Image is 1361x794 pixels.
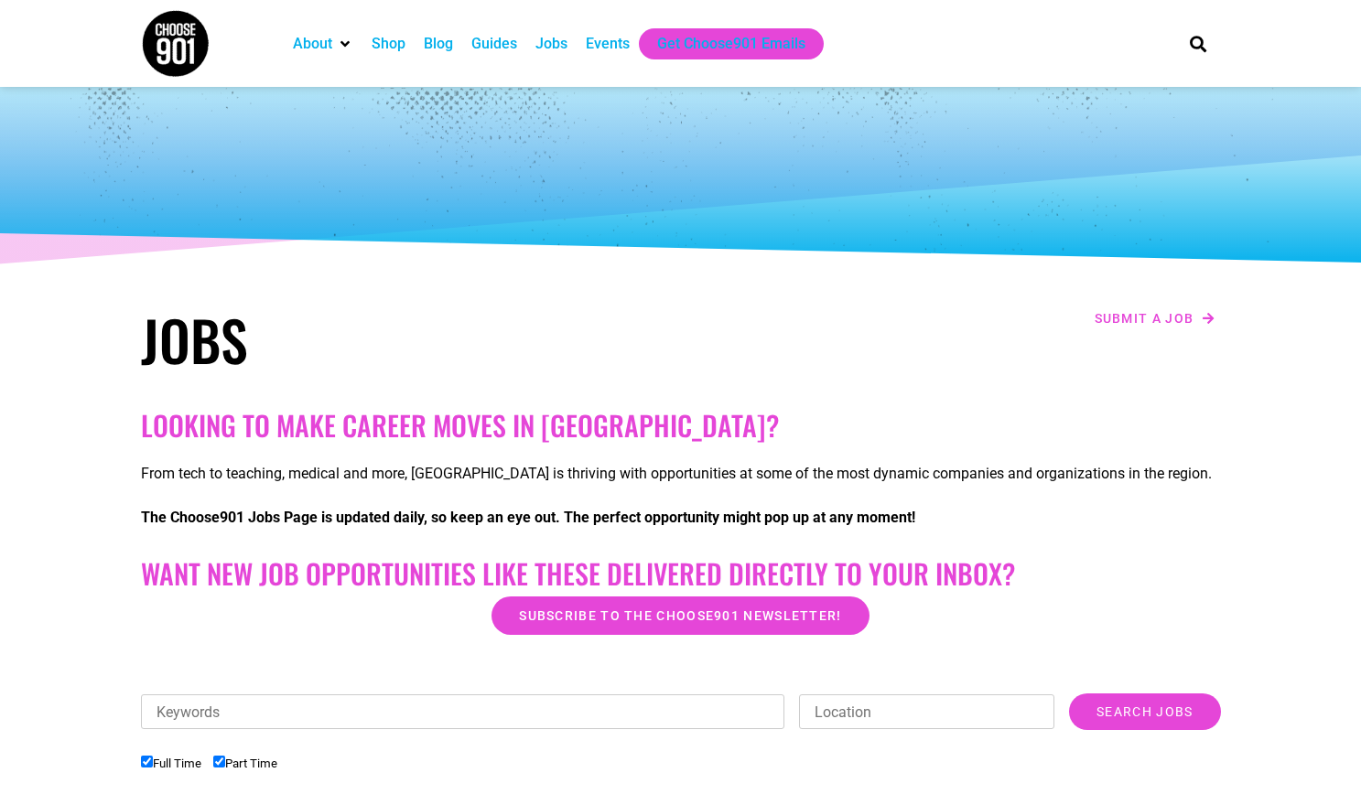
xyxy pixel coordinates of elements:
p: From tech to teaching, medical and more, [GEOGRAPHIC_DATA] is thriving with opportunities at some... [141,463,1221,485]
a: Submit a job [1089,306,1221,330]
a: About [293,33,332,55]
input: Location [799,694,1054,729]
div: About [284,28,362,59]
h1: Jobs [141,306,672,372]
span: Submit a job [1095,312,1194,325]
a: Subscribe to the Choose901 newsletter! [491,596,869,635]
div: Search [1183,28,1213,59]
label: Part Time [213,756,277,770]
a: Events [586,33,630,55]
a: Jobs [535,33,567,55]
input: Full Time [141,756,153,767]
a: Shop [372,33,405,55]
input: Keywords [141,694,785,729]
input: Part Time [213,756,225,767]
h2: Want New Job Opportunities like these Delivered Directly to your Inbox? [141,557,1221,590]
label: Full Time [141,756,201,770]
a: Guides [471,33,517,55]
span: Subscribe to the Choose901 newsletter! [519,609,841,622]
a: Blog [424,33,453,55]
h2: Looking to make career moves in [GEOGRAPHIC_DATA]? [141,409,1221,442]
strong: The Choose901 Jobs Page is updated daily, so keep an eye out. The perfect opportunity might pop u... [141,509,915,526]
nav: Main nav [284,28,1159,59]
input: Search Jobs [1069,693,1220,730]
a: Get Choose901 Emails [657,33,805,55]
